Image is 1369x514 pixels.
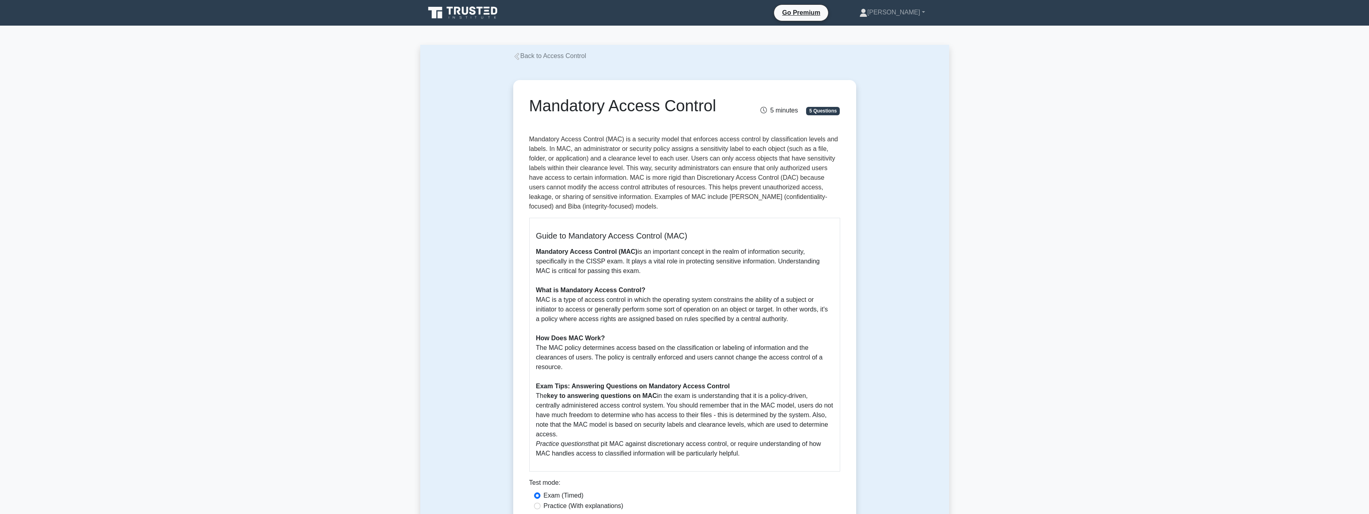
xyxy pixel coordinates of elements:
div: Test mode: [529,478,840,491]
span: 5 Questions [806,107,840,115]
b: Mandatory Access Control (MAC) [536,248,638,255]
h5: Guide to Mandatory Access Control (MAC) [536,231,833,241]
h1: Mandatory Access Control [529,96,733,115]
label: Exam (Timed) [544,491,584,500]
a: Go Premium [777,8,825,18]
a: [PERSON_NAME] [840,4,944,20]
b: What is Mandatory Access Control? [536,287,645,293]
p: is an important concept in the realm of information security, specifically in the CISSP exam. It ... [536,247,833,458]
b: Exam Tips: Answering Questions on Mandatory Access Control [536,383,730,390]
p: Mandatory Access Control (MAC) is a security model that enforces access control by classification... [529,135,840,211]
span: 5 minutes [760,107,798,114]
label: Practice (With explanations) [544,501,623,511]
b: How Does MAC Work? [536,335,605,341]
b: key to answering questions on MAC [547,392,657,399]
i: Practice questions [536,440,589,447]
a: Back to Access Control [513,52,587,59]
